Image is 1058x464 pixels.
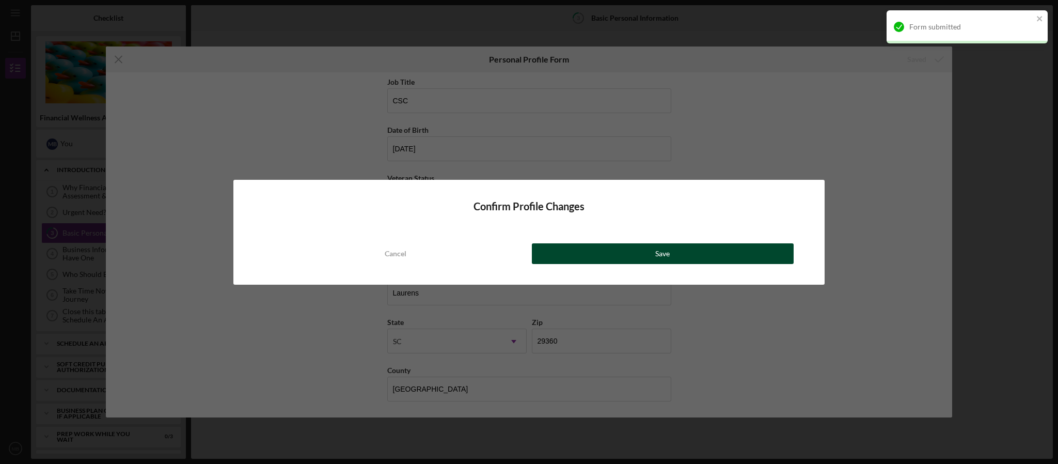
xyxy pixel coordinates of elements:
button: Save [532,243,794,264]
div: Save [655,243,670,264]
div: Cancel [385,243,406,264]
button: Cancel [264,243,526,264]
div: Form submitted [909,23,1033,31]
h4: Confirm Profile Changes [264,200,794,212]
button: close [1036,14,1044,24]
